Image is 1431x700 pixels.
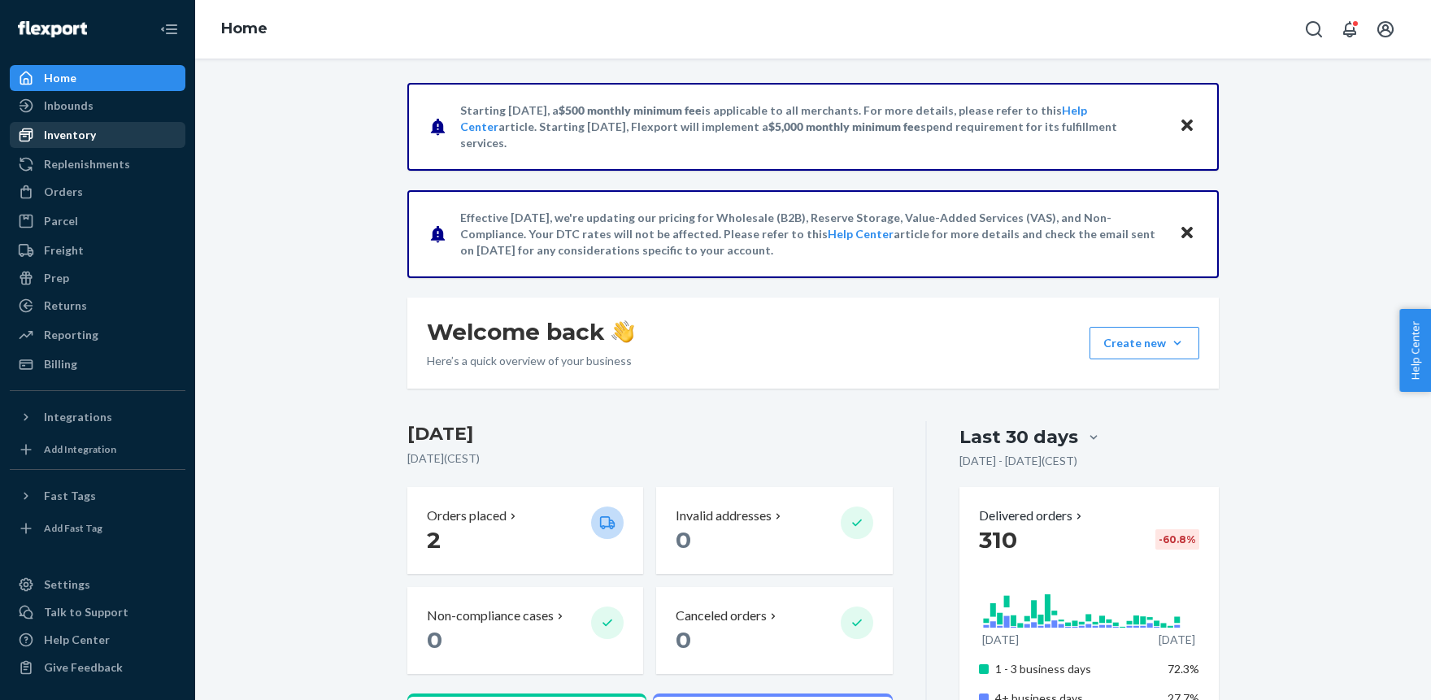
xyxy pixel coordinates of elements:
p: Non-compliance cases [427,607,554,625]
button: Open Search Box [1298,13,1330,46]
a: Settings [10,572,185,598]
p: [DATE] ( CEST ) [407,450,893,467]
div: Orders [44,184,83,200]
span: $5,000 monthly minimum fee [768,120,920,133]
button: Orders placed 2 [407,487,643,574]
div: Integrations [44,409,112,425]
a: Freight [10,237,185,263]
div: Returns [44,298,87,314]
button: Close [1177,115,1198,138]
span: Assistenza [30,11,108,26]
button: Create new [1090,327,1199,359]
a: Prep [10,265,185,291]
div: Help Center [44,632,110,648]
a: Orders [10,179,185,205]
div: Billing [44,356,77,372]
button: Open notifications [1333,13,1366,46]
p: Invalid addresses [676,507,772,525]
a: Reporting [10,322,185,348]
span: 0 [676,526,691,554]
button: Talk to Support [10,599,185,625]
span: 72.3% [1168,662,1199,676]
div: Give Feedback [44,659,123,676]
div: -60.8 % [1155,529,1199,550]
span: 0 [676,626,691,654]
div: Inbounds [44,98,94,114]
div: Freight [44,242,84,259]
p: Starting [DATE], a is applicable to all merchants. For more details, please refer to this article... [460,102,1164,151]
p: [DATE] [1159,632,1195,648]
span: $500 monthly minimum fee [559,103,702,117]
a: Inbounds [10,93,185,119]
div: Fast Tags [44,488,96,504]
button: Delivered orders [979,507,1085,525]
span: 2 [427,526,441,554]
a: Returns [10,293,185,319]
button: Integrations [10,404,185,430]
img: Flexport logo [18,21,87,37]
a: Help Center [828,227,894,241]
button: Give Feedback [10,654,185,680]
a: Help Center [10,627,185,653]
p: Canceled orders [676,607,767,625]
div: Prep [44,270,69,286]
a: Billing [10,351,185,377]
p: Here’s a quick overview of your business [427,353,634,369]
a: Parcel [10,208,185,234]
button: Close Navigation [153,13,185,46]
a: Replenishments [10,151,185,177]
button: Fast Tags [10,483,185,509]
p: Orders placed [427,507,507,525]
span: 0 [427,626,442,654]
button: Close [1177,222,1198,246]
p: Effective [DATE], we're updating our pricing for Wholesale (B2B), Reserve Storage, Value-Added Se... [460,210,1164,259]
p: 1 - 3 business days [995,661,1155,677]
img: hand-wave emoji [611,320,634,343]
div: Home [44,70,76,86]
p: [DATE] [982,632,1019,648]
h1: Welcome back [427,317,634,346]
ol: breadcrumbs [208,6,281,53]
div: Reporting [44,327,98,343]
div: Settings [44,576,90,593]
button: Open account menu [1369,13,1402,46]
div: Inventory [44,127,96,143]
div: Talk to Support [44,604,128,620]
div: Parcel [44,213,78,229]
div: Last 30 days [959,424,1078,450]
span: 310 [979,526,1017,554]
a: Home [10,65,185,91]
h3: [DATE] [407,421,893,447]
button: Invalid addresses 0 [656,487,892,574]
button: Canceled orders 0 [656,587,892,674]
div: Add Fast Tag [44,521,102,535]
a: Add Fast Tag [10,515,185,541]
a: Add Integration [10,437,185,463]
a: Home [221,20,267,37]
a: Inventory [10,122,185,148]
button: Help Center [1399,309,1431,392]
button: Non-compliance cases 0 [407,587,643,674]
div: Add Integration [44,442,116,456]
div: Replenishments [44,156,130,172]
p: [DATE] - [DATE] ( CEST ) [959,453,1077,469]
